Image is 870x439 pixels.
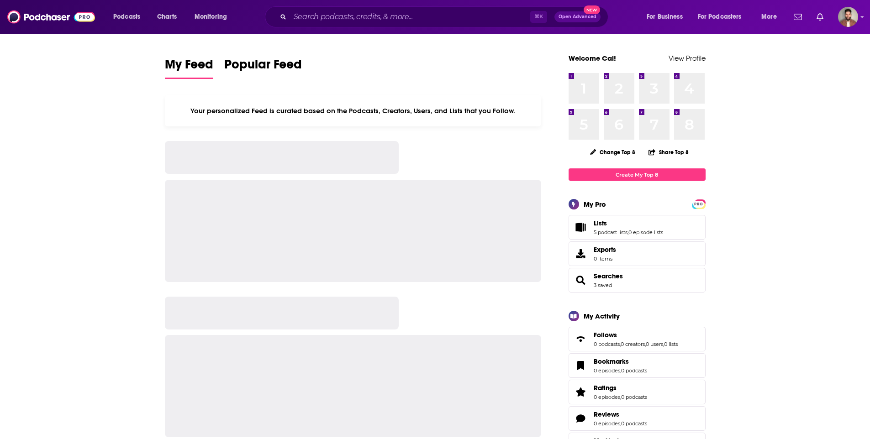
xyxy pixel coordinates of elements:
a: 0 podcasts [621,367,647,374]
a: 5 podcast lists [594,229,627,235]
button: Show profile menu [838,7,858,27]
a: Show notifications dropdown [790,9,806,25]
a: 3 saved [594,282,612,288]
a: Lists [572,221,590,234]
a: Exports [569,241,706,266]
span: Ratings [569,380,706,404]
span: 0 items [594,256,616,262]
a: 0 podcasts [594,341,620,347]
span: , [627,229,628,235]
a: My Feed [165,57,213,79]
a: 0 episodes [594,420,620,427]
a: 0 creators [621,341,645,347]
button: Open AdvancedNew [554,11,601,22]
span: Podcasts [113,10,140,23]
span: Reviews [569,406,706,431]
button: Change Top 8 [585,146,641,158]
button: open menu [692,10,755,24]
a: 0 podcasts [621,394,647,400]
span: My Feed [165,57,213,78]
a: Follows [572,333,590,345]
a: Create My Top 8 [569,168,706,181]
a: Reviews [594,410,647,418]
a: Ratings [572,386,590,398]
button: open menu [107,10,152,24]
span: Popular Feed [224,57,302,78]
span: Logged in as calmonaghan [838,7,858,27]
span: Monitoring [195,10,227,23]
a: Follows [594,331,678,339]
a: Searches [594,272,623,280]
span: More [761,10,777,23]
a: Bookmarks [594,357,647,366]
span: , [620,394,621,400]
a: Charts [151,10,182,24]
span: For Business [647,10,683,23]
div: Your personalized Feed is curated based on the Podcasts, Creators, Users, and Lists that you Follow. [165,95,542,126]
span: Bookmarks [569,353,706,378]
a: 0 episode lists [628,229,663,235]
span: Lists [594,219,607,227]
span: Lists [569,215,706,240]
span: Bookmarks [594,357,629,366]
a: Lists [594,219,663,227]
span: Follows [569,327,706,351]
a: Bookmarks [572,359,590,372]
a: Reviews [572,412,590,425]
a: Popular Feed [224,57,302,79]
span: Ratings [594,384,617,392]
a: 0 podcasts [621,420,647,427]
a: Searches [572,274,590,287]
button: Share Top 8 [648,143,689,161]
div: My Activity [584,312,620,320]
span: PRO [693,201,704,208]
span: For Podcasters [698,10,742,23]
span: , [620,420,621,427]
a: 0 episodes [594,394,620,400]
div: My Pro [584,200,606,209]
img: Podchaser - Follow, Share and Rate Podcasts [7,8,95,26]
div: Search podcasts, credits, & more... [274,6,617,27]
span: Follows [594,331,617,339]
span: Searches [569,268,706,293]
a: 0 episodes [594,367,620,374]
span: New [584,5,600,14]
span: Exports [572,247,590,260]
a: Welcome Cal! [569,54,616,63]
a: Show notifications dropdown [813,9,827,25]
a: Ratings [594,384,647,392]
span: , [620,341,621,347]
span: Reviews [594,410,619,418]
button: open menu [188,10,239,24]
button: open menu [755,10,788,24]
span: , [620,367,621,374]
span: Exports [594,246,616,254]
span: Open Advanced [559,15,596,19]
span: Charts [157,10,177,23]
img: User Profile [838,7,858,27]
input: Search podcasts, credits, & more... [290,10,530,24]
span: , [645,341,646,347]
a: 0 lists [664,341,678,347]
a: View Profile [669,54,706,63]
a: 0 users [646,341,663,347]
span: ⌘ K [530,11,547,23]
span: , [663,341,664,347]
a: PRO [693,200,704,207]
button: open menu [640,10,694,24]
